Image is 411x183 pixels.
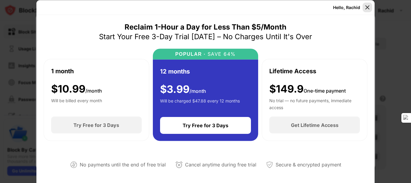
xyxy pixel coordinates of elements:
div: Secure & encrypted payment [276,160,341,169]
div: Get Lifetime Access [291,122,338,128]
div: Will be billed every month [51,97,102,109]
img: cancel-anytime [175,161,183,168]
img: secured-payment [266,161,273,168]
div: No payments until the end of free trial [80,160,166,169]
div: $ 3.99 [160,83,206,95]
div: No trial — no future payments, immediate access [269,97,360,109]
div: $ 10.99 [51,83,102,95]
div: Will be charged $47.88 every 12 months [160,98,240,110]
span: /month [190,88,206,94]
div: $149.9 [269,83,346,95]
div: Try Free for 3 Days [183,122,228,128]
div: 12 months [160,67,190,76]
span: /month [85,87,102,93]
span: One-time payment [304,87,346,93]
div: POPULAR · [175,51,205,57]
div: Lifetime Access [269,66,316,75]
div: Start Your Free 3-Day Trial [DATE] – No Charges Until It's Over [99,32,312,41]
div: SAVE 64% [205,51,236,57]
div: Cancel anytime during free trial [185,160,256,169]
div: Try Free for 3 Days [73,122,119,128]
div: Hello, Rachid [333,5,360,10]
div: 1 month [51,66,74,75]
img: not-paying [70,161,77,168]
div: Reclaim 1-Hour a Day for Less Than $5/Month [125,22,286,32]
